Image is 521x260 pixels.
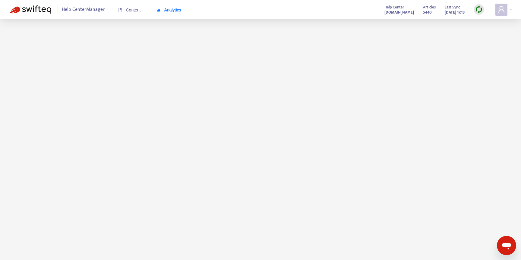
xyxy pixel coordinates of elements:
span: Help Center [384,4,404,11]
img: sync.dc5367851b00ba804db3.png [475,6,483,13]
span: Analytics [156,8,181,12]
strong: [DATE] 17:19 [445,9,465,16]
span: Articles [423,4,436,11]
strong: 5440 [423,9,432,16]
span: Help Center Manager [62,4,105,15]
span: Last Sync [445,4,460,11]
span: book [118,8,122,12]
span: area-chart [156,8,161,12]
iframe: Button to launch messaging window [497,236,516,255]
span: user [498,6,505,13]
img: Swifteq [9,5,51,14]
a: [DOMAIN_NAME] [384,9,414,16]
span: Content [118,8,141,12]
